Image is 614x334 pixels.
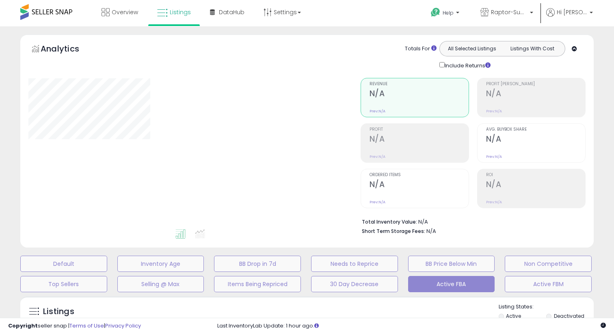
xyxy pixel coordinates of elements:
div: seller snap | | [8,322,141,330]
b: Short Term Storage Fees: [362,228,425,235]
button: Active FBA [408,276,495,292]
button: Default [20,256,107,272]
div: Include Returns [433,60,500,70]
span: Help [443,9,454,16]
button: Top Sellers [20,276,107,292]
button: Items Being Repriced [214,276,301,292]
h2: N/A [486,134,585,145]
small: Prev: N/A [370,109,385,114]
button: Needs to Reprice [311,256,398,272]
a: Hi [PERSON_NAME] [546,8,593,26]
h2: N/A [486,180,585,191]
button: Inventory Age [117,256,204,272]
span: Listings [170,8,191,16]
button: Active FBM [505,276,592,292]
a: Help [424,1,467,26]
small: Prev: N/A [486,154,502,159]
button: All Selected Listings [442,43,502,54]
span: N/A [426,227,436,235]
span: Raptor-Supply LLC [491,8,528,16]
strong: Copyright [8,322,38,330]
span: Avg. Buybox Share [486,127,585,132]
span: Revenue [370,82,469,86]
h5: Analytics [41,43,95,56]
div: Totals For [405,45,437,53]
h2: N/A [370,89,469,100]
i: Get Help [430,7,441,17]
span: Hi [PERSON_NAME] [557,8,587,16]
button: BB Price Below Min [408,256,495,272]
span: ROI [486,173,585,177]
button: BB Drop in 7d [214,256,301,272]
span: Profit [PERSON_NAME] [486,82,585,86]
button: Selling @ Max [117,276,204,292]
button: 30 Day Decrease [311,276,398,292]
span: DataHub [219,8,244,16]
li: N/A [362,216,579,226]
small: Prev: N/A [370,200,385,205]
b: Total Inventory Value: [362,218,417,225]
span: Overview [112,8,138,16]
small: Prev: N/A [486,200,502,205]
h2: N/A [370,180,469,191]
span: Profit [370,127,469,132]
button: Non Competitive [505,256,592,272]
span: Ordered Items [370,173,469,177]
small: Prev: N/A [370,154,385,159]
button: Listings With Cost [502,43,562,54]
h2: N/A [486,89,585,100]
h2: N/A [370,134,469,145]
small: Prev: N/A [486,109,502,114]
